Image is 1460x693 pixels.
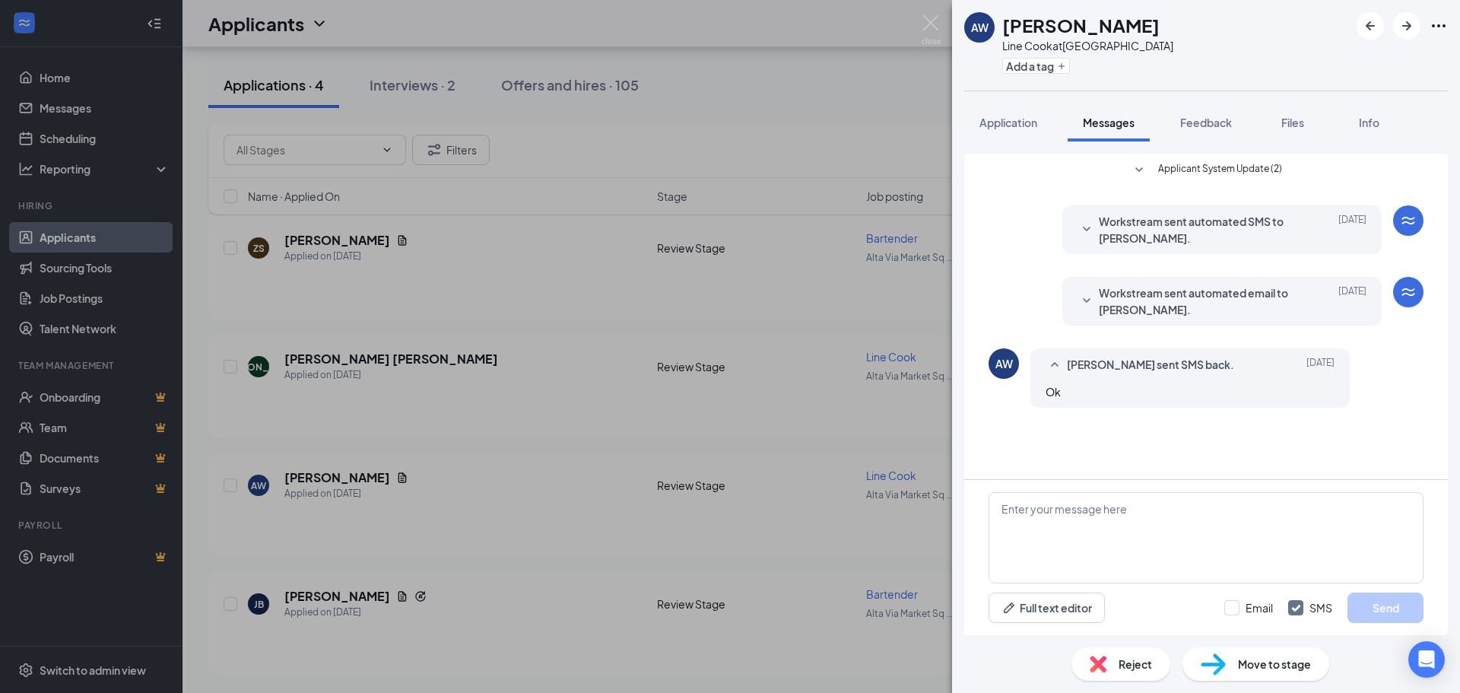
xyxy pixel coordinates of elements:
span: Reject [1119,656,1152,672]
span: Applicant System Update (2) [1158,161,1282,180]
div: Line Cook at [GEOGRAPHIC_DATA] [1002,38,1173,53]
span: [PERSON_NAME] sent SMS back. [1067,356,1234,374]
span: Move to stage [1238,656,1311,672]
div: AW [995,356,1013,371]
span: Workstream sent automated email to [PERSON_NAME]. [1099,285,1298,318]
span: [DATE] [1338,213,1366,246]
span: Info [1359,116,1379,129]
button: PlusAdd a tag [1002,58,1070,74]
h1: [PERSON_NAME] [1002,12,1160,38]
span: Workstream sent automated SMS to [PERSON_NAME]. [1099,213,1298,246]
div: AW [971,20,989,35]
span: Ok [1046,385,1061,399]
span: [DATE] [1338,285,1366,318]
svg: SmallChevronDown [1078,292,1096,310]
svg: WorkstreamLogo [1399,211,1417,230]
button: ArrowLeftNew [1357,12,1384,40]
span: Files [1281,116,1304,129]
span: Messages [1083,116,1135,129]
button: Send [1347,593,1423,623]
svg: Plus [1057,62,1066,71]
svg: Ellipses [1430,17,1448,35]
span: Application [979,116,1037,129]
svg: Pen [1001,600,1017,615]
span: [DATE] [1306,356,1335,374]
span: Feedback [1180,116,1232,129]
button: Full text editorPen [989,593,1105,623]
div: Open Intercom Messenger [1408,641,1445,678]
button: ArrowRight [1393,12,1420,40]
svg: SmallChevronDown [1078,221,1096,239]
svg: SmallChevronUp [1046,356,1064,374]
svg: WorkstreamLogo [1399,283,1417,301]
button: SmallChevronDownApplicant System Update (2) [1130,161,1282,180]
svg: SmallChevronDown [1130,161,1148,180]
svg: ArrowLeftNew [1361,17,1379,35]
svg: ArrowRight [1398,17,1416,35]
